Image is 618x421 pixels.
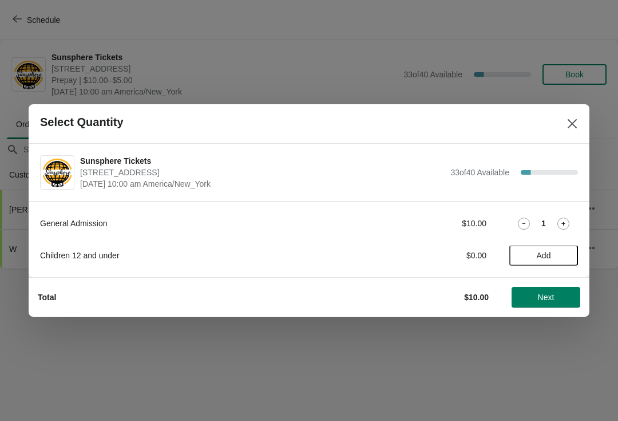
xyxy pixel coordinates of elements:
div: Children 12 and under [40,250,358,261]
span: 33 of 40 Available [450,168,509,177]
strong: $10.00 [464,293,489,302]
span: Sunsphere Tickets [80,155,445,167]
span: [STREET_ADDRESS] [80,167,445,178]
div: General Admission [40,218,358,229]
button: Add [509,245,578,266]
h2: Select Quantity [40,116,124,129]
span: Next [538,293,554,302]
div: $0.00 [381,250,486,261]
button: Close [562,113,583,134]
div: $10.00 [381,218,486,229]
span: Add [537,251,551,260]
span: [DATE] 10:00 am America/New_York [80,178,445,190]
strong: 1 [541,218,546,229]
button: Next [512,287,580,308]
strong: Total [38,293,56,302]
img: Sunsphere Tickets | 810 Clinch Avenue, Knoxville, TN, USA | September 9 | 10:00 am America/New_York [41,157,74,188]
